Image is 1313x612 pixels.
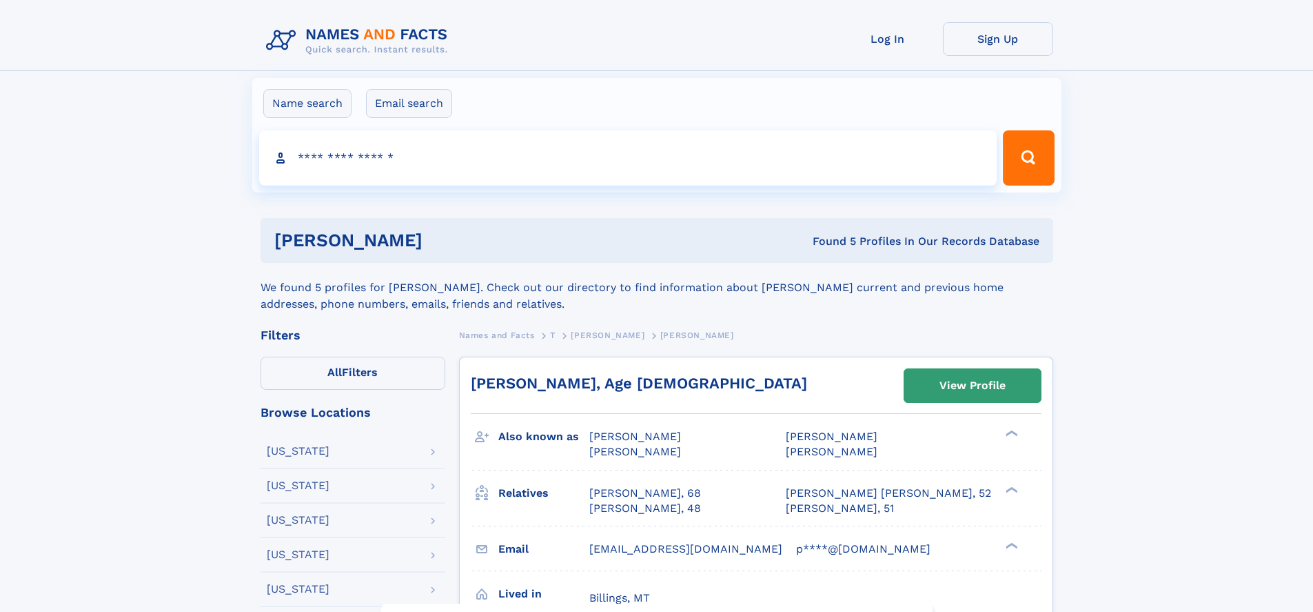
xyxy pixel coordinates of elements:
img: Logo Names and Facts [261,22,459,59]
span: [PERSON_NAME] [589,445,681,458]
span: Billings, MT [589,591,650,604]
div: ❯ [1002,541,1019,550]
span: [PERSON_NAME] [589,430,681,443]
a: [PERSON_NAME], 48 [589,501,701,516]
input: search input [259,130,997,186]
span: [PERSON_NAME] [786,445,877,458]
a: [PERSON_NAME] [PERSON_NAME], 52 [786,486,991,501]
h3: Relatives [498,482,589,505]
h3: Also known as [498,425,589,448]
div: ❯ [1002,429,1019,438]
div: [US_STATE] [267,584,329,595]
label: Email search [366,89,452,118]
div: [US_STATE] [267,549,329,560]
a: [PERSON_NAME], 51 [786,501,894,516]
a: Log In [833,22,943,56]
span: [PERSON_NAME] [660,330,734,340]
a: Names and Facts [459,326,535,344]
div: We found 5 profiles for [PERSON_NAME]. Check out our directory to find information about [PERSON_... [261,263,1053,313]
a: View Profile [904,369,1041,402]
div: [US_STATE] [267,480,329,491]
div: ❯ [1002,485,1019,494]
label: Filters [261,357,445,390]
div: Browse Locations [261,406,445,419]
div: Found 5 Profiles In Our Records Database [618,234,1039,249]
a: [PERSON_NAME], 68 [589,486,701,501]
div: Filters [261,329,445,342]
button: Search Button [1003,130,1054,186]
span: [EMAIL_ADDRESS][DOMAIN_NAME] [589,542,782,555]
div: [US_STATE] [267,446,329,457]
h3: Lived in [498,582,589,606]
span: [PERSON_NAME] [786,430,877,443]
a: [PERSON_NAME] [571,326,644,344]
label: Name search [263,89,352,118]
span: [PERSON_NAME] [571,330,644,340]
span: All [327,366,342,379]
h3: Email [498,537,589,561]
a: T [550,326,556,344]
span: T [550,330,556,340]
div: View Profile [939,370,1006,402]
div: [US_STATE] [267,515,329,526]
a: [PERSON_NAME], Age [DEMOGRAPHIC_DATA] [471,375,807,392]
a: Sign Up [943,22,1053,56]
h1: [PERSON_NAME] [274,232,618,249]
